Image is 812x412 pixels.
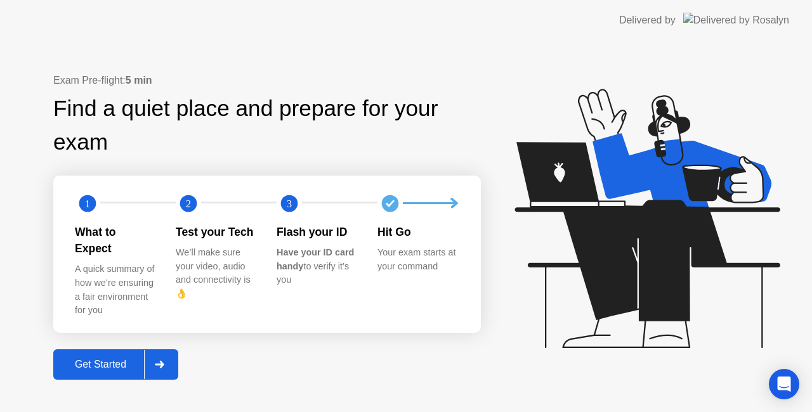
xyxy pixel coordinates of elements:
img: Delivered by Rosalyn [683,13,789,27]
div: Exam Pre-flight: [53,73,481,88]
div: Test your Tech [176,224,256,240]
div: Find a quiet place and prepare for your exam [53,92,481,159]
div: Delivered by [619,13,676,28]
text: 1 [85,197,90,209]
div: We’ll make sure your video, audio and connectivity is 👌 [176,246,256,300]
div: Hit Go [377,224,458,240]
text: 2 [186,197,191,209]
div: What to Expect [75,224,155,257]
div: to verify it’s you [277,246,357,287]
div: Get Started [57,359,144,370]
text: 3 [287,197,292,209]
b: 5 min [126,75,152,86]
div: Open Intercom Messenger [769,369,799,399]
b: Have your ID card handy [277,247,354,271]
div: Your exam starts at your command [377,246,458,273]
button: Get Started [53,349,178,380]
div: Flash your ID [277,224,357,240]
div: A quick summary of how we’re ensuring a fair environment for you [75,262,155,317]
